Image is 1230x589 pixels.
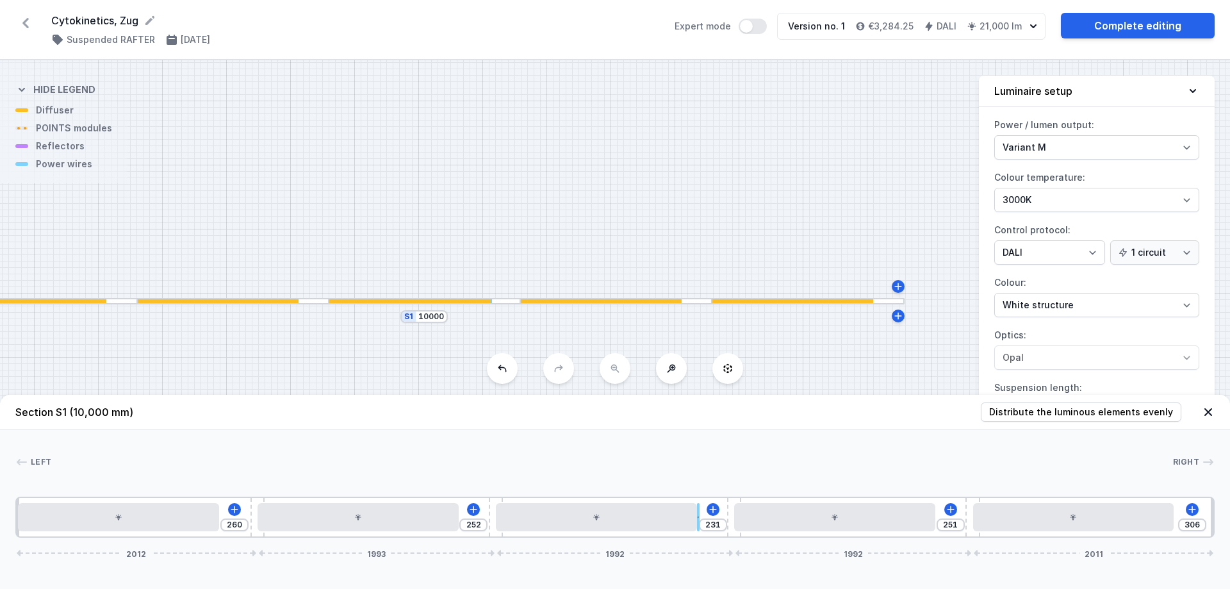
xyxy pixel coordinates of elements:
[703,520,723,530] input: Dimension [mm]
[868,20,914,33] h4: €3,284.25
[33,83,95,96] h4: Hide legend
[739,19,767,34] button: Expert mode
[989,406,1173,419] span: Distribute the luminous elements evenly
[994,325,1199,370] label: Optics:
[1079,549,1108,557] span: 2011
[697,503,700,531] div: Power connection box with cable for RAFTER DA/SW - set 1.5m.
[839,549,868,557] span: 1992
[15,73,95,104] button: Hide legend
[734,503,935,531] div: LED opal module 1680mm
[944,503,957,516] button: Add element
[981,402,1181,422] button: Distribute the luminous elements evenly
[980,20,1022,33] h4: 21,000 lm
[937,20,956,33] h4: DALI
[181,33,210,46] h4: [DATE]
[467,503,480,516] button: Add element
[228,503,241,516] button: Add element
[67,33,155,46] h4: Suspended RAFTER
[1186,503,1199,516] button: Add element
[496,503,697,531] div: LED opal module 1680mm
[69,406,133,419] span: (10,000 mm)
[418,311,444,322] input: Dimension [mm]
[777,13,1045,40] button: Version no. 1€3,284.25DALI21,000 lm
[1182,520,1202,530] input: Dimension [mm]
[994,220,1199,265] label: Control protocol:
[979,76,1215,107] button: Luminaire setup
[994,188,1199,212] select: Colour temperature:
[994,83,1072,99] h4: Luminaire setup
[1061,13,1215,38] a: Complete editing
[31,457,51,467] span: Left
[788,20,845,33] div: Version no. 1
[1110,240,1199,265] select: Control protocol:
[258,503,459,531] div: LED opal module 1680mm
[463,520,484,530] input: Dimension [mm]
[600,549,630,557] span: 1992
[121,549,151,557] span: 2012
[994,377,1199,422] label: Suspension length:
[51,13,659,28] form: Cytokinetics, Zug
[994,240,1105,265] select: Control protocol:
[224,520,245,530] input: Dimension [mm]
[143,14,156,27] button: Rename project
[707,503,719,516] button: Add element
[994,135,1199,160] select: Power / lumen output:
[675,19,767,34] label: Expert mode
[18,503,219,531] div: LED opal module 1680mm
[994,345,1199,370] select: Optics:
[973,503,1174,531] div: LED opal module 1680mm
[994,115,1199,160] label: Power / lumen output:
[994,293,1199,317] select: Colour:
[15,404,133,420] h4: Section S1
[940,520,961,530] input: Dimension [mm]
[362,549,391,557] span: 1993
[994,167,1199,212] label: Colour temperature:
[994,272,1199,317] label: Colour:
[1173,457,1200,467] span: Right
